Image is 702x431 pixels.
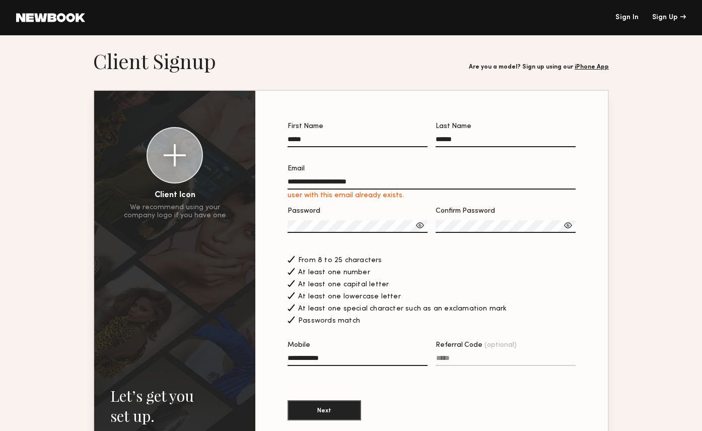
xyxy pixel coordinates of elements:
[436,136,576,147] input: Last Name
[288,165,576,172] div: Email
[615,14,639,21] a: Sign In
[484,342,517,349] span: (optional)
[298,305,507,313] span: At least one special character such as an exclamation mark
[288,220,428,233] input: Password
[288,400,361,420] button: Next
[575,64,609,70] a: iPhone App
[110,386,239,426] h2: Let’s get you set up.
[93,48,216,74] h1: Client Signup
[288,136,428,147] input: First Name
[436,123,576,130] div: Last Name
[436,208,576,215] div: Confirm Password
[288,178,576,190] input: Emailuser with this email already exists.
[436,354,576,366] input: Referral Code(optional)
[155,192,195,200] div: Client Icon
[436,342,576,349] div: Referral Code
[288,208,428,215] div: Password
[436,220,576,233] input: Confirm Password
[288,123,428,130] div: First Name
[288,192,576,200] div: user with this email already exists.
[298,281,389,288] span: At least one capital letter
[298,257,382,264] span: From 8 to 25 characters
[298,269,370,276] span: At least one number
[124,204,226,220] div: We recommend using your company logo if you have one
[288,354,428,366] input: Mobile
[298,318,360,325] span: Passwords match
[652,14,686,21] div: Sign Up
[298,293,401,300] span: At least one lowercase letter
[288,342,428,349] div: Mobile
[469,64,609,71] div: Are you a model? Sign up using our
